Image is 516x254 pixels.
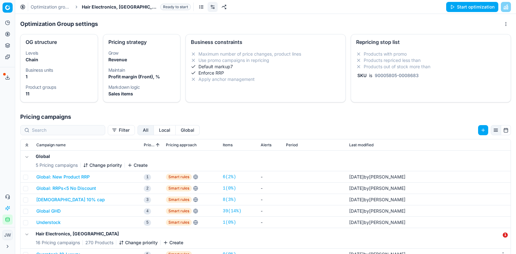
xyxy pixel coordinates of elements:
[166,142,197,148] span: Pricing approach
[26,57,38,62] strong: Chain
[36,231,183,237] h5: Hair Electronics, [GEOGRAPHIC_DATA]
[137,125,154,135] button: all
[356,73,368,78] span: SKU
[83,162,122,168] button: Change priority
[258,171,283,183] td: -
[349,185,364,191] span: [DATE]
[258,183,283,194] td: -
[166,185,192,191] span: Smart rules
[503,233,508,238] span: 1
[108,57,127,62] strong: Revenue
[349,197,364,202] span: [DATE]
[191,70,340,76] li: Enforce RRP
[36,153,148,160] h5: Global
[349,219,405,226] div: by [PERSON_NAME]
[108,125,135,135] button: Filter
[349,208,364,214] span: [DATE]
[368,73,373,78] span: is
[36,219,61,226] button: Understock
[82,4,191,10] span: Hair Electronics, [GEOGRAPHIC_DATA]Ready to start
[32,127,101,133] input: Search
[223,185,236,191] a: 1(0%)
[349,142,373,148] span: Last modified
[349,197,405,203] div: by [PERSON_NAME]
[223,142,233,148] span: Items
[490,233,505,248] iframe: Intercom live chat
[446,2,498,12] button: Start optimization
[26,91,29,96] strong: 11
[108,91,133,96] strong: Sales items
[356,57,506,63] li: Products repriced less than
[356,39,506,45] div: Repricing stop list
[26,85,93,89] dt: Product groups
[223,174,236,180] a: 6(2%)
[26,39,93,45] div: OG structure
[176,125,200,135] button: global
[36,174,90,180] button: Global: New Product RRP
[36,162,78,168] span: 5 Pricing campaigns
[261,142,271,148] span: Alerts
[26,74,27,79] strong: 1
[85,239,113,246] span: 270 Products
[144,142,155,148] span: Priority
[349,174,405,180] div: by [PERSON_NAME]
[3,230,13,240] button: JW
[356,51,506,57] li: Products with promo
[31,4,191,10] nav: breadcrumb
[223,197,236,203] a: 8(3%)
[119,239,158,246] button: Change priority
[154,125,176,135] button: local
[144,185,151,192] span: 2
[31,4,71,10] a: Optimization groups
[349,174,364,179] span: [DATE]
[258,205,283,217] td: -
[15,112,516,121] h1: Pricing campaigns
[26,68,93,72] dt: Business units
[373,73,420,78] span: 90005805-0008683
[191,63,340,70] li: Default markup 7
[144,220,151,226] span: 5
[36,197,105,203] button: [DEMOGRAPHIC_DATA] 10% cap
[191,76,340,82] li: Apply anchor management
[191,57,340,63] li: Use promo campaigns in repricing
[82,4,158,10] span: Hair Electronics, [GEOGRAPHIC_DATA]
[155,142,161,148] button: Sorted by Priority ascending
[349,208,405,214] div: by [PERSON_NAME]
[223,219,236,226] a: 1(0%)
[223,208,241,214] a: 39(14%)
[144,174,151,180] span: 1
[356,63,506,70] li: Products out of stock more than
[36,185,96,191] button: Global: RRPs<5 No Discount
[36,239,80,246] span: 16 Pricing campaigns
[127,162,148,168] button: Create
[166,208,192,214] span: Smart rules
[166,197,192,203] span: Smart rules
[108,85,175,89] dt: Markdown logic
[160,4,191,10] span: Ready to start
[166,174,192,180] span: Smart rules
[191,39,340,45] div: Business constraints
[36,208,61,214] button: Global GHD
[166,219,192,226] span: Smart rules
[349,185,405,191] div: by [PERSON_NAME]
[26,51,93,55] dt: Levels
[144,208,151,215] span: 4
[108,68,175,72] dt: Maintain
[286,142,298,148] span: Period
[20,20,98,28] h1: Optimization Group settings
[349,220,364,225] span: [DATE]
[108,39,175,45] div: Pricing strategy
[108,74,160,79] strong: Profit margin (Front), %
[258,194,283,205] td: -
[258,217,283,228] td: -
[144,197,151,203] span: 3
[191,51,340,57] li: Maximum number of price changes, product lines
[108,51,175,55] dt: Grow
[23,141,31,149] button: Expand all
[163,239,183,246] button: Create
[36,142,66,148] span: Campaign name
[3,230,12,240] span: JW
